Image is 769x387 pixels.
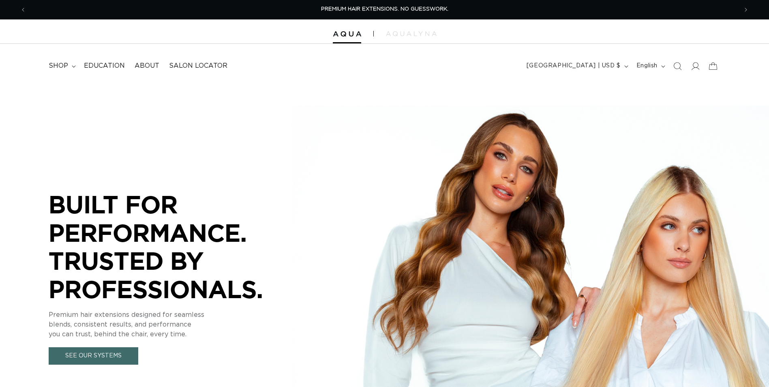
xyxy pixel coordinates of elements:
button: Next announcement [737,2,755,17]
span: [GEOGRAPHIC_DATA] | USD $ [527,62,621,70]
span: English [636,62,658,70]
a: See Our Systems [49,347,138,365]
span: Salon Locator [169,62,227,70]
summary: Search [668,57,686,75]
a: Education [79,57,130,75]
img: aqualyna.com [386,31,437,36]
button: Previous announcement [14,2,32,17]
button: English [632,58,668,74]
p: BUILT FOR PERFORMANCE. TRUSTED BY PROFESSIONALS. [49,190,292,303]
a: About [130,57,164,75]
span: Education [84,62,125,70]
img: Aqua Hair Extensions [333,31,361,37]
summary: shop [44,57,79,75]
button: [GEOGRAPHIC_DATA] | USD $ [522,58,632,74]
p: Premium hair extensions designed for seamless blends, consistent results, and performance you can... [49,310,292,339]
span: About [135,62,159,70]
a: Salon Locator [164,57,232,75]
span: PREMIUM HAIR EXTENSIONS. NO GUESSWORK. [321,6,448,12]
span: shop [49,62,68,70]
